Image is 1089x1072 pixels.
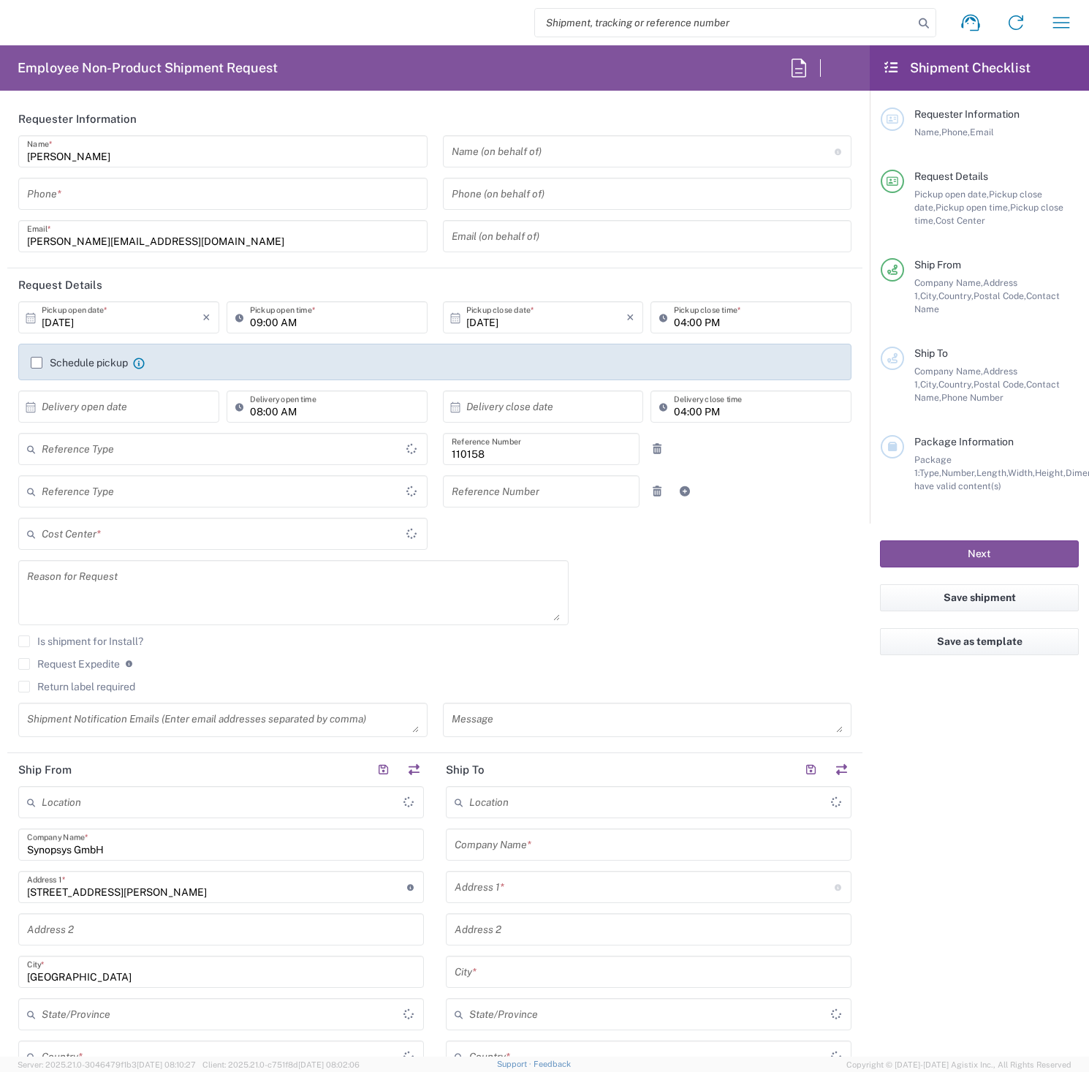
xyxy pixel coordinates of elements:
[914,347,948,359] span: Ship To
[936,215,985,226] span: Cost Center
[18,1060,196,1069] span: Server: 2025.21.0-3046479f1b3
[497,1060,534,1068] a: Support
[846,1058,1071,1071] span: Copyright © [DATE]-[DATE] Agistix Inc., All Rights Reserved
[446,763,485,777] h2: Ship To
[914,170,988,182] span: Request Details
[202,1060,360,1069] span: Client: 2025.21.0-c751f8d
[970,127,994,137] span: Email
[883,59,1031,77] h2: Shipment Checklist
[298,1060,360,1069] span: [DATE] 08:02:06
[880,628,1079,655] button: Save as template
[936,202,1010,213] span: Pickup open time,
[920,290,938,301] span: City,
[914,454,952,478] span: Package 1:
[914,259,961,271] span: Ship From
[919,467,941,478] span: Type,
[880,584,1079,611] button: Save shipment
[535,9,914,37] input: Shipment, tracking or reference number
[137,1060,196,1069] span: [DATE] 08:10:27
[938,379,974,390] span: Country,
[1008,467,1035,478] span: Width,
[18,112,137,127] h2: Requester Information
[974,290,1026,301] span: Postal Code,
[920,379,938,390] span: City,
[914,108,1020,120] span: Requester Information
[202,306,210,329] i: ×
[18,278,102,292] h2: Request Details
[647,481,667,502] a: Remove Reference
[938,290,974,301] span: Country,
[18,763,72,777] h2: Ship From
[534,1060,571,1068] a: Feedback
[914,127,941,137] span: Name,
[941,127,970,137] span: Phone,
[18,681,135,692] label: Return label required
[941,392,1003,403] span: Phone Number
[914,189,989,200] span: Pickup open date,
[18,658,120,670] label: Request Expedite
[18,635,143,647] label: Is shipment for Install?
[626,306,634,329] i: ×
[880,540,1079,567] button: Next
[18,59,278,77] h2: Employee Non-Product Shipment Request
[914,366,983,377] span: Company Name,
[976,467,1008,478] span: Length,
[647,439,667,459] a: Remove Reference
[1035,467,1066,478] span: Height,
[31,357,128,369] label: Schedule pickup
[941,467,976,478] span: Number,
[914,277,983,288] span: Company Name,
[914,436,1014,448] span: Package Information
[974,379,1026,390] span: Postal Code,
[675,481,695,502] a: Add Reference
